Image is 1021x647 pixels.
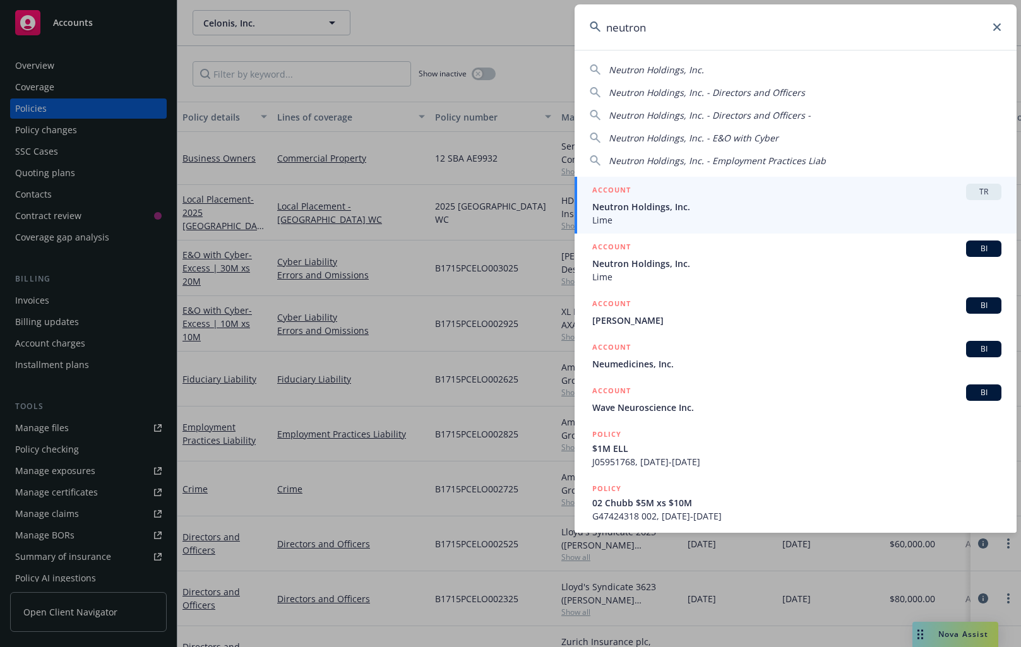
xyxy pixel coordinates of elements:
[592,200,1001,213] span: Neutron Holdings, Inc.
[592,401,1001,414] span: Wave Neuroscience Inc.
[592,314,1001,327] span: [PERSON_NAME]
[609,109,811,121] span: Neutron Holdings, Inc. - Directors and Officers -
[592,184,631,199] h5: ACCOUNT
[592,341,631,356] h5: ACCOUNT
[575,4,1017,50] input: Search...
[971,243,996,254] span: BI
[592,270,1001,283] span: Lime
[592,455,1001,468] span: J05951768, [DATE]-[DATE]
[609,86,805,98] span: Neutron Holdings, Inc. - Directors and Officers
[575,290,1017,334] a: ACCOUNTBI[PERSON_NAME]
[971,186,996,198] span: TR
[592,297,631,312] h5: ACCOUNT
[971,387,996,398] span: BI
[592,509,1001,523] span: G47424318 002, [DATE]-[DATE]
[592,257,1001,270] span: Neutron Holdings, Inc.
[575,334,1017,377] a: ACCOUNTBINeumedicines, Inc.
[592,213,1001,227] span: Lime
[971,300,996,311] span: BI
[592,442,1001,455] span: $1M ELL
[609,64,704,76] span: Neutron Holdings, Inc.
[575,377,1017,421] a: ACCOUNTBIWave Neuroscience Inc.
[575,234,1017,290] a: ACCOUNTBINeutron Holdings, Inc.Lime
[575,177,1017,234] a: ACCOUNTTRNeutron Holdings, Inc.Lime
[592,357,1001,371] span: Neumedicines, Inc.
[592,240,631,256] h5: ACCOUNT
[971,343,996,355] span: BI
[609,155,826,167] span: Neutron Holdings, Inc. - Employment Practices Liab
[609,132,779,144] span: Neutron Holdings, Inc. - E&O with Cyber
[592,482,621,495] h5: POLICY
[592,496,1001,509] span: 02 Chubb $5M xs $10M
[575,475,1017,530] a: POLICY02 Chubb $5M xs $10MG47424318 002, [DATE]-[DATE]
[592,428,621,441] h5: POLICY
[575,421,1017,475] a: POLICY$1M ELLJ05951768, [DATE]-[DATE]
[592,384,631,400] h5: ACCOUNT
